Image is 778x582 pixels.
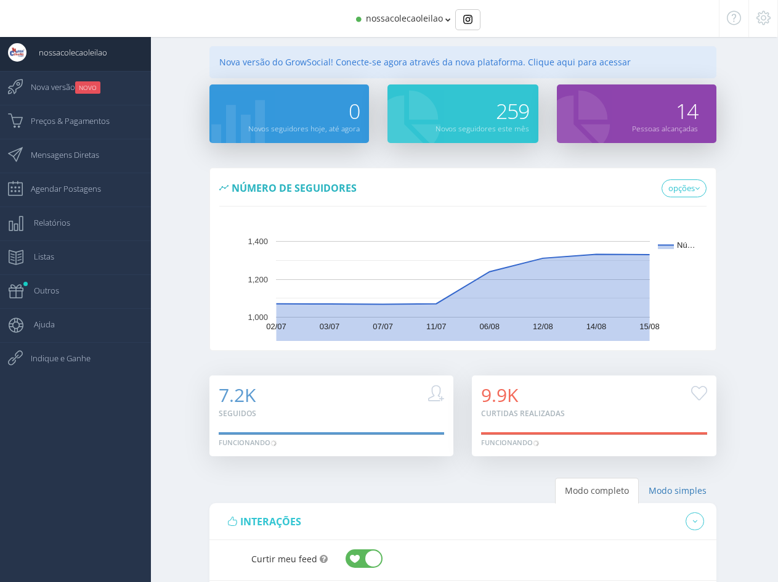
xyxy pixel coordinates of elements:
span: 0 [349,97,360,125]
span: nossacolecaoleilao [366,12,443,24]
text: 07/07 [373,322,394,332]
span: 14 [676,97,698,125]
a: opções [662,179,707,198]
span: Relatórios [22,207,70,238]
span: Indique e Ganhe [18,343,91,374]
a: Modo simples [639,478,716,504]
text: 1,000 [248,313,269,322]
text: 15/08 [639,322,660,332]
span: Ajuda [22,309,55,340]
img: User Image [8,43,26,62]
small: NOVO [75,81,100,94]
svg: A chart. [219,218,706,341]
small: Curtidas realizadas [481,408,565,419]
div: Nova versão do GrowSocial! Conecte-se agora através da nova plataforma. Clique aqui para acessar [209,46,716,78]
text: 11/07 [426,322,447,332]
span: Número de seguidores [232,181,357,195]
a: Modo completo [555,478,639,504]
img: Instagram_simple_icon.svg [463,15,472,24]
span: interações [240,515,301,528]
text: 1,200 [248,275,269,284]
span: 7.2K [219,382,256,408]
span: Curtir meu feed [251,553,317,565]
span: Mensagens Diretas [18,139,99,170]
span: Outros [22,275,59,306]
span: 259 [496,97,529,125]
iframe: Abre um widget para que você possa encontrar mais informações [684,545,766,576]
span: Nova versão [18,72,100,102]
text: 1,400 [248,237,269,247]
small: Pessoas alcançadas [632,123,698,133]
img: loader.gif [270,440,277,446]
text: 03/07 [320,322,340,332]
text: 06/08 [480,322,500,332]
img: loader.gif [533,440,539,446]
small: Seguidos [219,408,256,419]
span: Listas [22,241,54,272]
text: 14/08 [586,322,607,332]
div: Funcionando [481,438,539,448]
small: Novos seguidores este mês [436,123,529,133]
span: Preços & Pagamentos [18,105,110,136]
text: 12/08 [533,322,553,332]
span: nossacolecaoleilao [26,37,107,68]
div: Funcionando [219,438,277,448]
div: Basic example [455,9,480,30]
text: Nú… [677,241,695,250]
span: Agendar Postagens [18,173,101,204]
text: 02/07 [266,322,286,332]
span: 9.9K [481,382,518,408]
small: Novos seguidores hoje, até agora [248,123,360,133]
